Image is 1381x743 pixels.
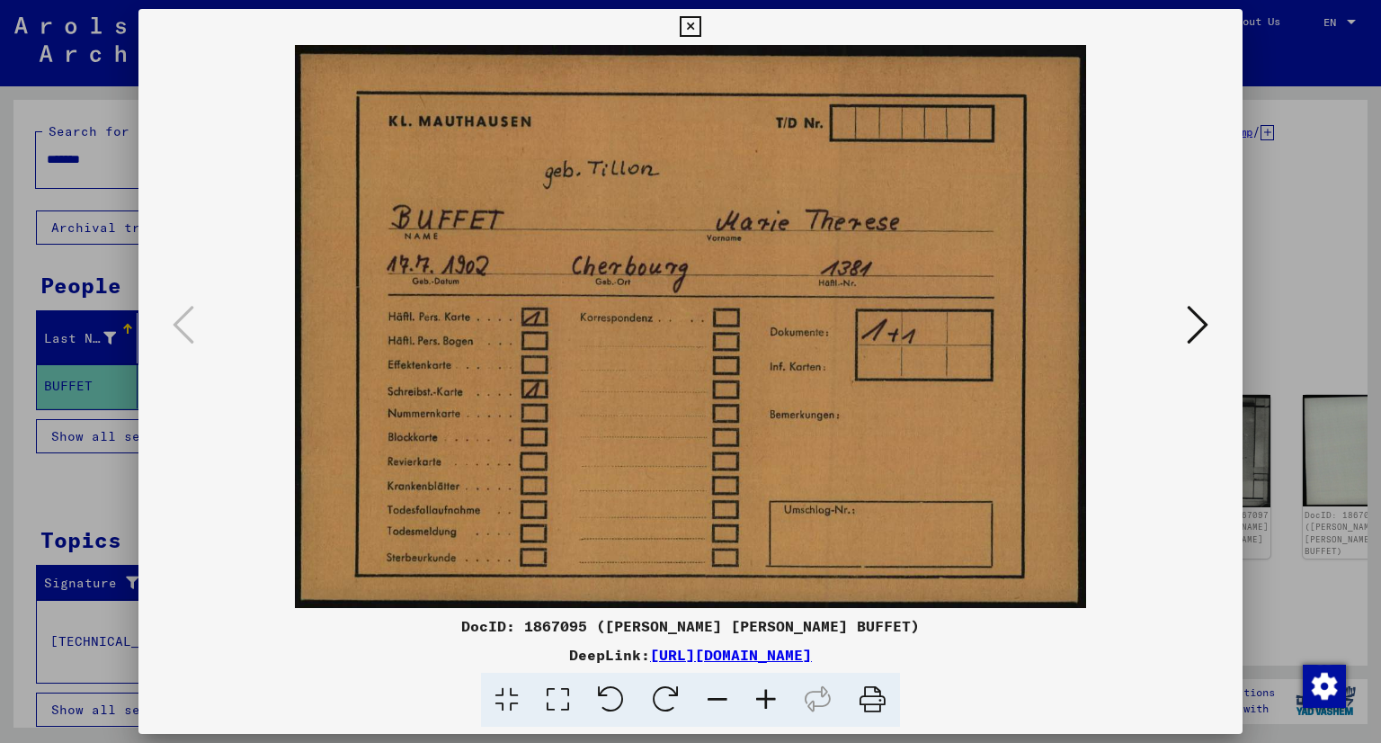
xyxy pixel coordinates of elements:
[1303,665,1346,708] img: Change consent
[138,644,1243,666] div: DeepLink:
[138,615,1243,637] div: DocID: 1867095 ([PERSON_NAME] [PERSON_NAME] BUFFET)
[650,646,812,664] a: [URL][DOMAIN_NAME]
[200,45,1182,608] img: 001.jpg
[1302,664,1345,707] div: Change consent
